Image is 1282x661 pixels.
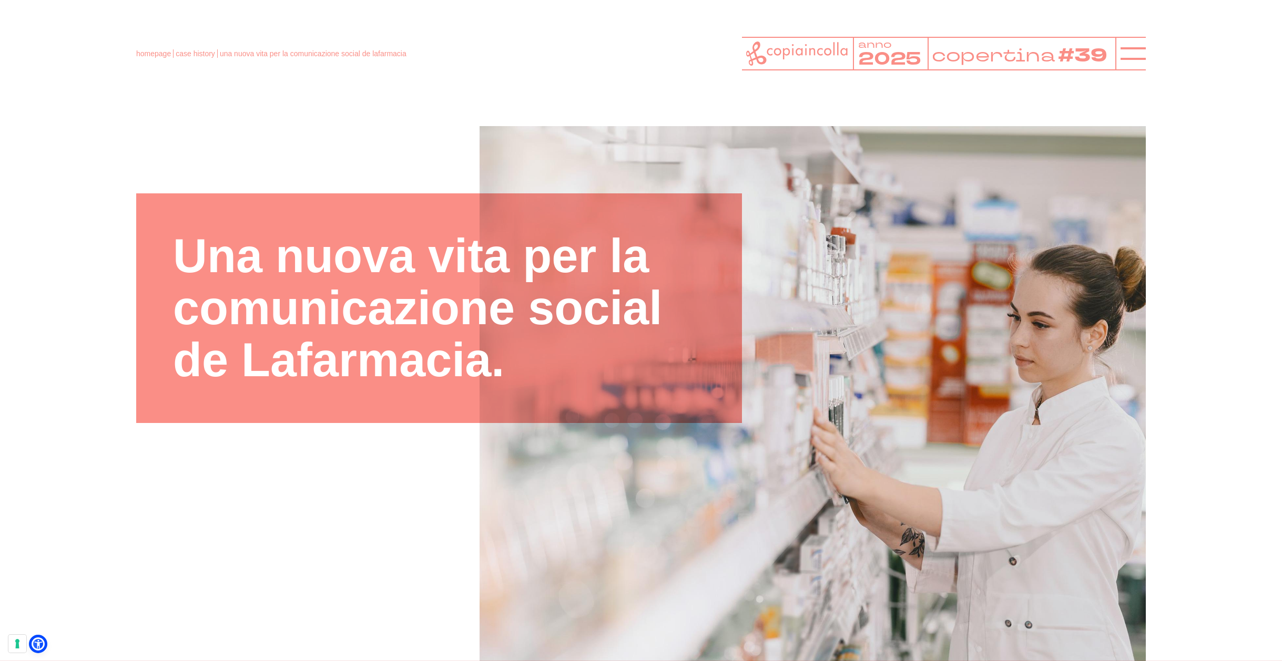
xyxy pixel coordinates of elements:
tspan: 2025 [858,47,922,71]
tspan: #39 [1060,43,1110,69]
span: una nuova vita per la comunicazione social de lafarmacia [220,49,406,58]
a: case history [176,49,215,58]
button: Le tue preferenze relative al consenso per le tecnologie di tracciamento [8,635,26,653]
a: homepage [136,49,171,58]
tspan: copertina [932,43,1057,68]
h1: Una nuova vita per la comunicazione social de Lafarmacia. [173,230,705,386]
tspan: anno [858,37,892,51]
a: Open Accessibility Menu [32,637,45,650]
